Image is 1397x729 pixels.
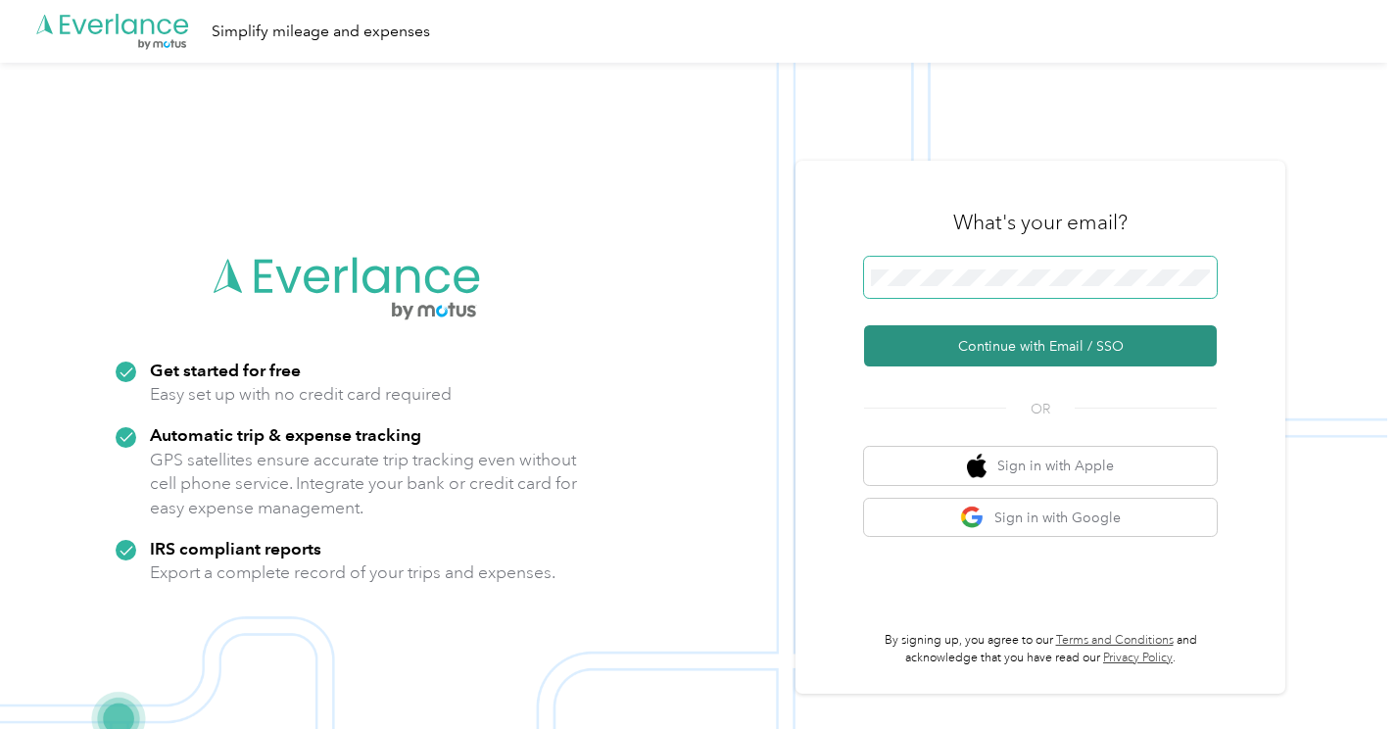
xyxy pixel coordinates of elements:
[1103,651,1173,665] a: Privacy Policy
[864,447,1217,485] button: apple logoSign in with Apple
[1056,633,1174,648] a: Terms and Conditions
[150,382,452,407] p: Easy set up with no credit card required
[212,20,430,44] div: Simplify mileage and expenses
[960,506,985,530] img: google logo
[953,209,1128,236] h3: What's your email?
[864,632,1217,666] p: By signing up, you agree to our and acknowledge that you have read our .
[150,360,301,380] strong: Get started for free
[1006,399,1075,419] span: OR
[150,448,578,520] p: GPS satellites ensure accurate trip tracking even without cell phone service. Integrate your bank...
[150,538,321,559] strong: IRS compliant reports
[150,424,421,445] strong: Automatic trip & expense tracking
[864,499,1217,537] button: google logoSign in with Google
[967,454,987,478] img: apple logo
[150,560,555,585] p: Export a complete record of your trips and expenses.
[864,325,1217,366] button: Continue with Email / SSO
